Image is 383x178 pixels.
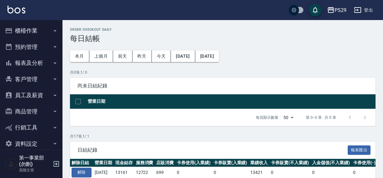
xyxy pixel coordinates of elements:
button: save [309,4,321,16]
button: 資料設定 [2,136,60,152]
th: 卡券使用(-) [351,159,377,167]
p: 每頁顯示數量 [256,115,278,120]
button: 本月 [70,50,89,62]
th: 營業日期 [93,159,114,167]
button: [DATE] [195,50,219,62]
button: 行銷工具 [2,119,60,136]
th: 服務消費 [134,159,155,167]
button: 櫃檯作業 [2,23,60,39]
a: 報表匯出 [348,147,371,153]
h5: 第一事業部 (勿刪) [19,155,51,167]
th: 入金儲值(不入業績) [311,159,352,167]
button: 今天 [152,50,171,62]
th: 現金結存 [114,159,134,167]
button: 報表及分析 [2,55,60,71]
button: 登出 [351,4,376,16]
th: 解除日結 [70,159,93,167]
button: 商品管理 [2,103,60,120]
button: 解除 [72,168,92,177]
button: 報表匯出 [348,145,371,155]
p: 共 0 筆, 1 / 0 [70,70,376,75]
th: 卡券使用(入業績) [175,159,212,167]
button: 前天 [113,50,132,62]
p: 共 17 筆, 1 / 1 [70,133,376,139]
div: 50 [281,109,296,126]
div: PS29 [335,6,346,14]
th: 店販消費 [155,159,175,167]
span: 日結紀錄 [77,147,348,153]
th: 業績收入 [249,159,269,167]
th: 營業日期 [86,94,376,109]
th: 卡券販賣(入業績) [212,159,249,167]
h3: 每日結帳 [70,34,376,43]
span: 尚未日結紀錄 [77,83,368,89]
button: 昨天 [132,50,152,62]
th: 卡券販賣(不入業績) [269,159,311,167]
button: PS29 [325,4,349,17]
h2: Order checkout daily [70,28,376,32]
button: 預約管理 [2,39,60,55]
button: 客戶管理 [2,71,60,87]
p: 第 0–0 筆 共 0 筆 [306,115,336,120]
button: [DATE] [171,50,195,62]
img: Logo [7,6,25,13]
button: 員工及薪資 [2,87,60,103]
button: 上個月 [89,50,113,62]
img: Person [5,158,17,170]
p: 高階主管 [19,167,51,173]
